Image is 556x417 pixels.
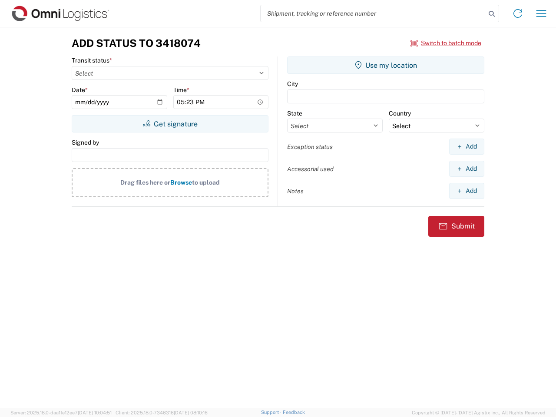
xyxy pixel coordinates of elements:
[72,37,201,50] h3: Add Status to 3418074
[410,36,481,50] button: Switch to batch mode
[449,161,484,177] button: Add
[287,187,304,195] label: Notes
[72,56,112,64] label: Transit status
[287,165,334,173] label: Accessorial used
[72,86,88,94] label: Date
[116,410,208,415] span: Client: 2025.18.0-7346316
[287,56,484,74] button: Use my location
[261,410,283,415] a: Support
[389,109,411,117] label: Country
[449,139,484,155] button: Add
[72,139,99,146] label: Signed by
[174,410,208,415] span: [DATE] 08:10:16
[412,409,546,417] span: Copyright © [DATE]-[DATE] Agistix Inc., All Rights Reserved
[78,410,112,415] span: [DATE] 10:04:51
[283,410,305,415] a: Feedback
[10,410,112,415] span: Server: 2025.18.0-daa1fe12ee7
[287,80,298,88] label: City
[120,179,170,186] span: Drag files here or
[192,179,220,186] span: to upload
[72,115,268,132] button: Get signature
[449,183,484,199] button: Add
[261,5,486,22] input: Shipment, tracking or reference number
[170,179,192,186] span: Browse
[428,216,484,237] button: Submit
[287,143,333,151] label: Exception status
[173,86,189,94] label: Time
[287,109,302,117] label: State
